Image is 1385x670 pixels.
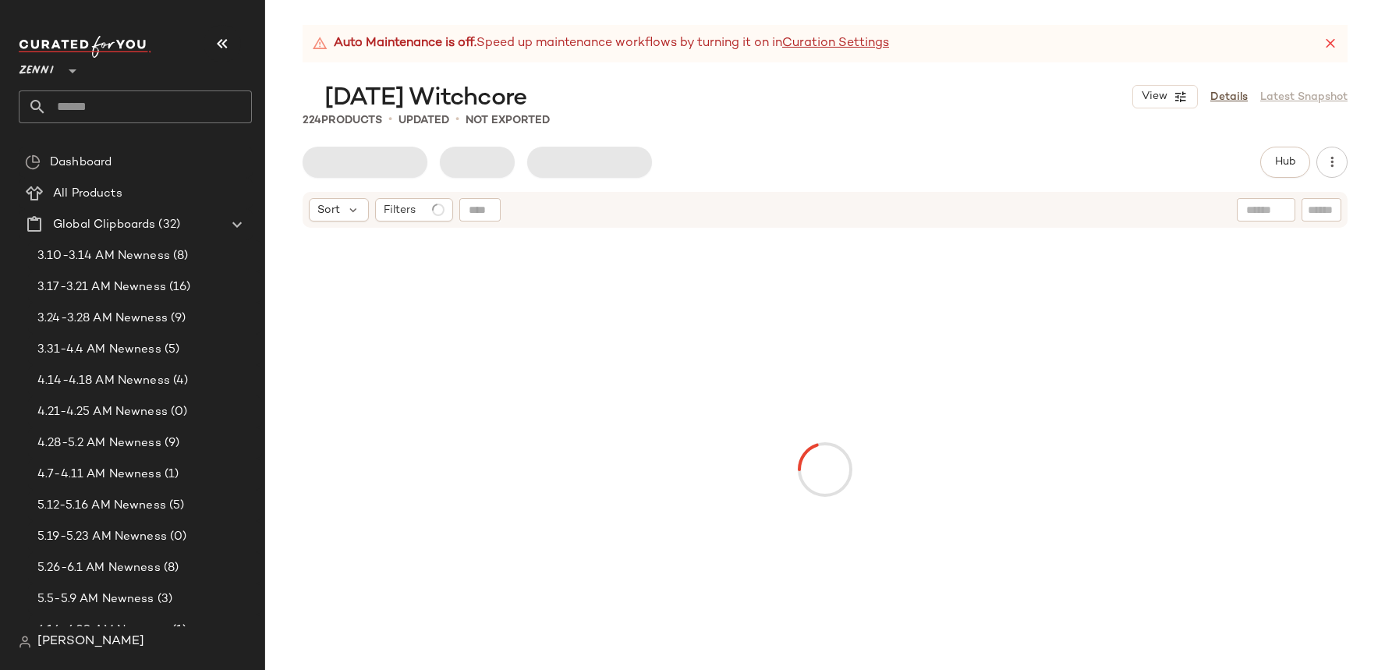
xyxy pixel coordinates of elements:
span: 5.12-5.16 AM Newness [37,497,166,515]
span: 5.26-6.1 AM Newness [37,559,161,577]
span: 4.28-5.2 AM Newness [37,434,161,452]
button: View [1132,85,1198,108]
span: 3.24-3.28 AM Newness [37,310,168,328]
span: (5) [166,497,184,515]
span: (32) [155,216,180,234]
span: 5.5-5.9 AM Newness [37,590,154,608]
span: (9) [168,310,186,328]
span: (8) [170,247,188,265]
strong: Auto Maintenance is off. [334,34,476,53]
p: Not Exported [466,112,550,129]
span: 3.17-3.21 AM Newness [37,278,166,296]
div: Speed up maintenance workflows by turning it on in [312,34,889,53]
span: (5) [161,341,179,359]
a: Curation Settings [782,34,889,53]
span: 4.7-4.11 AM Newness [37,466,161,484]
span: Hub [1274,156,1296,168]
span: Dashboard [50,154,112,172]
span: • [455,111,459,129]
span: (0) [167,528,186,546]
span: (4) [170,372,188,390]
p: updated [398,112,449,129]
span: • [388,111,392,129]
div: Products [303,112,382,129]
span: (16) [166,278,191,296]
span: Global Clipboards [53,216,155,234]
span: View [1141,90,1167,103]
span: 3.10-3.14 AM Newness [37,247,170,265]
img: cfy_white_logo.C9jOOHJF.svg [19,36,151,58]
span: (1) [169,622,186,640]
span: Filters [384,202,416,218]
span: Zenni [19,53,54,81]
img: svg%3e [25,154,41,170]
span: 3.31-4.4 AM Newness [37,341,161,359]
span: 6.16-6.20 AM Newness [37,622,169,640]
span: (9) [161,434,179,452]
span: [PERSON_NAME] [37,633,144,651]
img: svg%3e [19,636,31,648]
span: 5.19-5.23 AM Newness [37,528,167,546]
span: All Products [53,185,122,203]
a: Details [1210,89,1248,105]
span: (8) [161,559,179,577]
span: 4.14-4.18 AM Newness [37,372,170,390]
span: Sort [317,202,340,218]
span: (0) [168,403,187,421]
span: [DATE] Witchcore [324,83,526,114]
span: 4.21-4.25 AM Newness [37,403,168,421]
span: (1) [161,466,179,484]
span: 224 [303,115,321,126]
button: Hub [1260,147,1310,178]
span: (3) [154,590,172,608]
